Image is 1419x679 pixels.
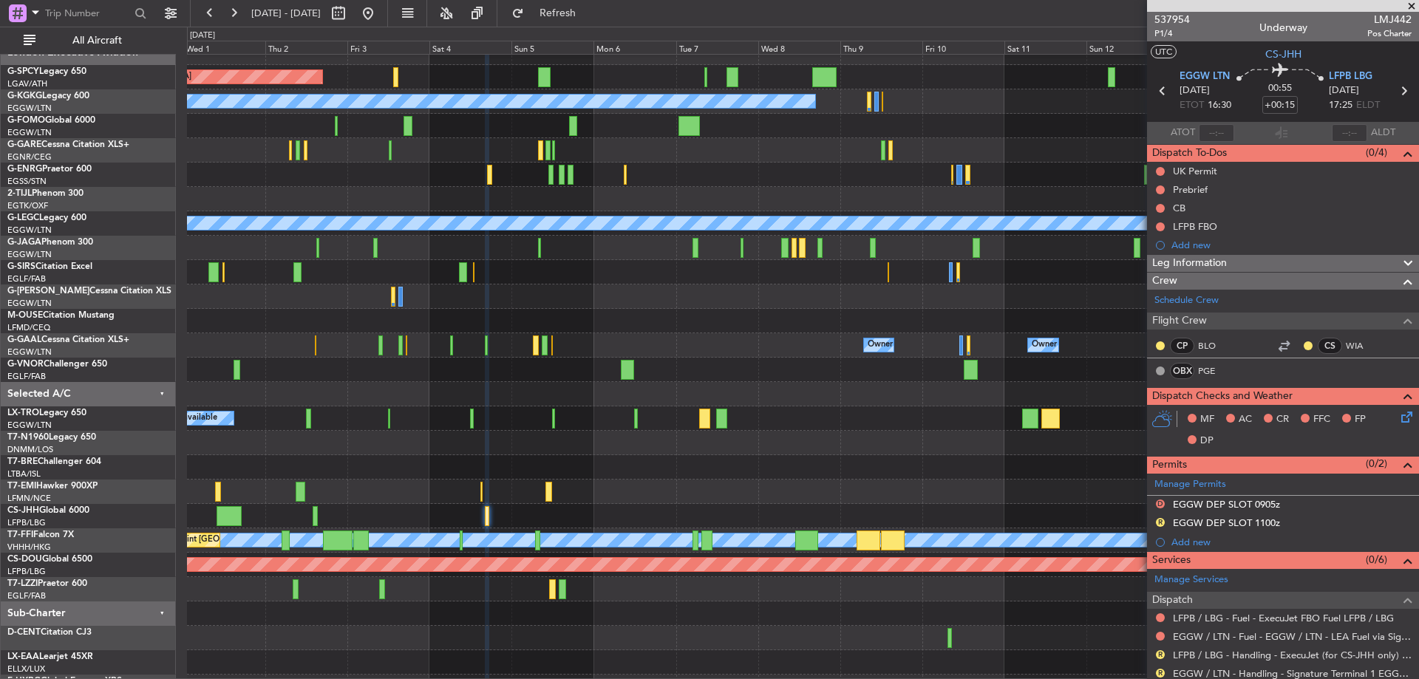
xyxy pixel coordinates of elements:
div: Fri 10 [922,41,1004,54]
a: CS-DOUGlobal 6500 [7,555,92,564]
input: Trip Number [45,2,130,24]
a: D-CENTCitation CJ3 [7,628,92,637]
span: MF [1200,412,1214,427]
div: OBX [1170,363,1194,379]
a: EGGW/LTN [7,298,52,309]
span: [DATE] [1180,83,1210,98]
div: Thu 2 [265,41,347,54]
button: R [1156,518,1165,527]
div: Wed 1 [183,41,265,54]
a: LFPB/LBG [7,566,46,577]
span: T7-LZZI [7,579,38,588]
a: EGGW/LTN [7,103,52,114]
span: ALDT [1371,126,1395,140]
a: EGLF/FAB [7,273,46,284]
span: AC [1239,412,1252,427]
div: Sat 4 [429,41,511,54]
span: CS-JHH [7,506,39,515]
span: All Aircraft [38,35,156,46]
a: T7-BREChallenger 604 [7,457,101,466]
a: T7-LZZIPraetor 600 [7,579,87,588]
a: G-SPCYLegacy 650 [7,67,86,76]
a: T7-EMIHawker 900XP [7,482,98,491]
span: T7-N1960 [7,433,49,442]
a: EGLF/FAB [7,371,46,382]
a: G-VNORChallenger 650 [7,360,107,369]
span: T7-FFI [7,530,33,539]
a: VHHH/HKG [7,542,51,553]
span: G-JAGA [7,238,41,247]
a: BLO [1198,339,1231,352]
span: (0/4) [1366,145,1387,160]
a: G-FOMOGlobal 6000 [7,116,95,125]
span: LX-TRO [7,409,39,417]
a: G-GAALCessna Citation XLS+ [7,335,129,344]
a: T7-N1960Legacy 650 [7,433,96,442]
div: Sun 12 [1086,41,1168,54]
div: Thu 9 [840,41,922,54]
span: P1/4 [1154,27,1190,40]
span: G-[PERSON_NAME] [7,287,89,296]
div: [DATE] [190,30,215,42]
a: EGGW/LTN [7,225,52,236]
a: G-KGKGLegacy 600 [7,92,89,100]
a: G-[PERSON_NAME]Cessna Citation XLS [7,287,171,296]
a: LFPB/LBG [7,517,46,528]
a: Manage Services [1154,573,1228,587]
span: DP [1200,434,1214,448]
span: ELDT [1356,98,1380,113]
div: Add new [1171,536,1412,548]
a: LGAV/ATH [7,78,47,89]
a: EGGW / LTN - Fuel - EGGW / LTN - LEA Fuel via Signature in EGGW [1173,630,1412,643]
div: EGGW DEP SLOT 1100z [1173,516,1280,529]
a: PGE [1198,364,1231,378]
a: G-SIRSCitation Excel [7,262,92,271]
span: EGGW LTN [1180,69,1230,84]
div: UK Permit [1173,165,1217,177]
a: LX-EAALearjet 45XR [7,652,93,661]
div: LFPB FBO [1173,220,1217,233]
a: LX-TROLegacy 650 [7,409,86,417]
span: 2-TIJL [7,189,32,198]
span: 16:30 [1208,98,1231,113]
a: EGNR/CEG [7,151,52,163]
a: T7-FFIFalcon 7X [7,530,74,539]
div: Owner [868,334,893,356]
div: CP [1170,338,1194,354]
span: Permits [1152,457,1187,474]
span: G-LEGC [7,214,39,222]
div: A/C Unavailable [156,407,217,429]
a: EGSS/STN [7,176,47,187]
div: Owner [1032,334,1057,356]
span: G-SPCY [7,67,39,76]
a: WIA [1346,339,1379,352]
a: EGGW/LTN [7,127,52,138]
div: Prebrief [1173,183,1208,196]
button: R [1156,650,1165,659]
div: Fri 3 [347,41,429,54]
a: EGLF/FAB [7,590,46,601]
a: LFPB / LBG - Handling - ExecuJet (for CS-JHH only) LFPB / LBG [1173,649,1412,661]
a: LFMN/NCE [7,493,51,504]
span: Dispatch [1152,592,1193,609]
span: ATOT [1171,126,1195,140]
div: Add new [1171,239,1412,251]
span: G-KGKG [7,92,42,100]
a: DNMM/LOS [7,444,53,455]
span: G-GAAL [7,335,41,344]
a: G-LEGCLegacy 600 [7,214,86,222]
span: FFC [1313,412,1330,427]
span: Pos Charter [1367,27,1412,40]
div: EGGW DEP SLOT 0905z [1173,498,1280,511]
a: Manage Permits [1154,477,1226,492]
button: UTC [1151,45,1177,58]
a: LFMD/CEQ [7,322,50,333]
span: G-ENRG [7,165,42,174]
span: T7-BRE [7,457,38,466]
a: M-OUSECitation Mustang [7,311,115,320]
a: LTBA/ISL [7,468,41,480]
span: [DATE] [1329,83,1359,98]
span: LX-EAA [7,652,39,661]
a: LFPB / LBG - Fuel - ExecuJet FBO Fuel LFPB / LBG [1173,612,1394,624]
button: Refresh [505,1,593,25]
